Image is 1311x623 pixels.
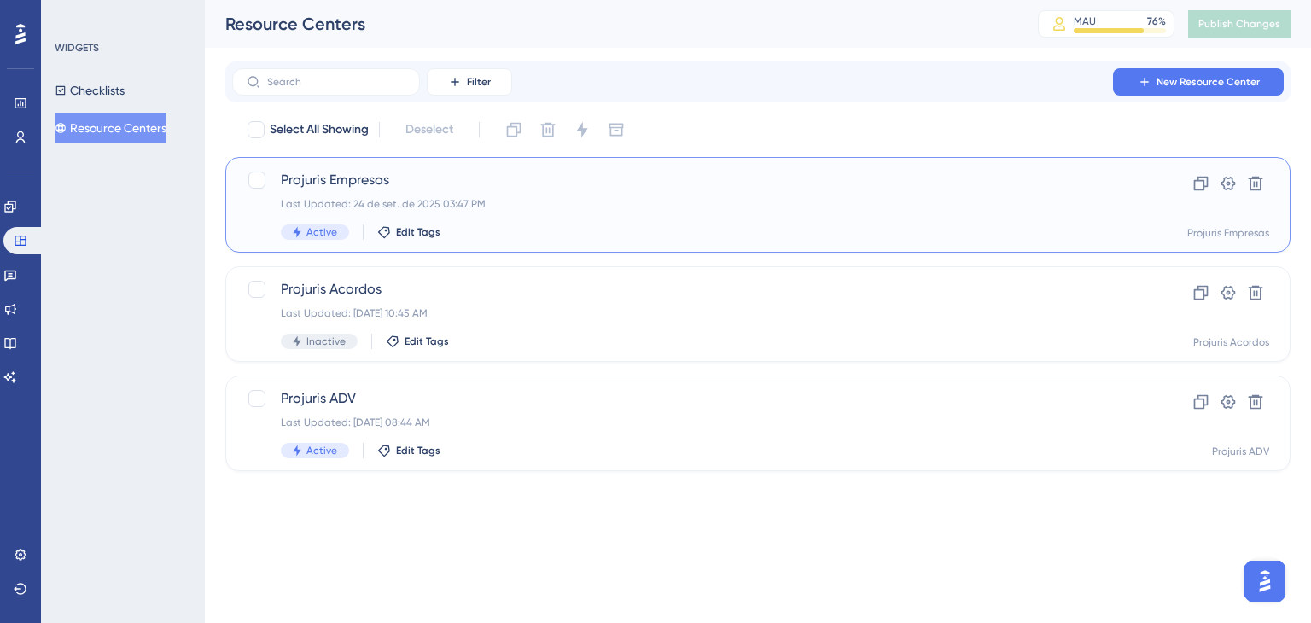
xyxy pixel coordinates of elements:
span: Projuris ADV [281,388,1098,409]
div: Projuris ADV [1212,445,1269,458]
span: Filter [467,75,491,89]
button: Filter [427,68,512,96]
span: Projuris Acordos [281,279,1098,300]
span: New Resource Center [1157,75,1260,89]
span: Projuris Empresas [281,170,1098,190]
button: Edit Tags [377,444,440,457]
span: Active [306,225,337,239]
div: MAU [1074,15,1096,28]
button: Publish Changes [1188,10,1291,38]
div: Last Updated: 24 de set. de 2025 03:47 PM [281,197,1098,211]
div: WIDGETS [55,41,99,55]
span: Deselect [405,119,453,140]
button: Deselect [390,114,469,145]
button: Edit Tags [377,225,440,239]
div: Projuris Acordos [1193,335,1269,349]
span: Inactive [306,335,346,348]
button: Edit Tags [386,335,449,348]
span: Edit Tags [405,335,449,348]
span: Edit Tags [396,444,440,457]
div: Last Updated: [DATE] 10:45 AM [281,306,1098,320]
span: Edit Tags [396,225,440,239]
button: Checklists [55,75,125,106]
span: Select All Showing [270,119,369,140]
iframe: UserGuiding AI Assistant Launcher [1239,556,1291,607]
div: 76 % [1147,15,1166,28]
button: Resource Centers [55,113,166,143]
span: Active [306,444,337,457]
div: Last Updated: [DATE] 08:44 AM [281,416,1098,429]
div: Resource Centers [225,12,995,36]
div: Projuris Empresas [1187,226,1269,240]
span: Publish Changes [1198,17,1280,31]
button: New Resource Center [1113,68,1284,96]
input: Search [267,76,405,88]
